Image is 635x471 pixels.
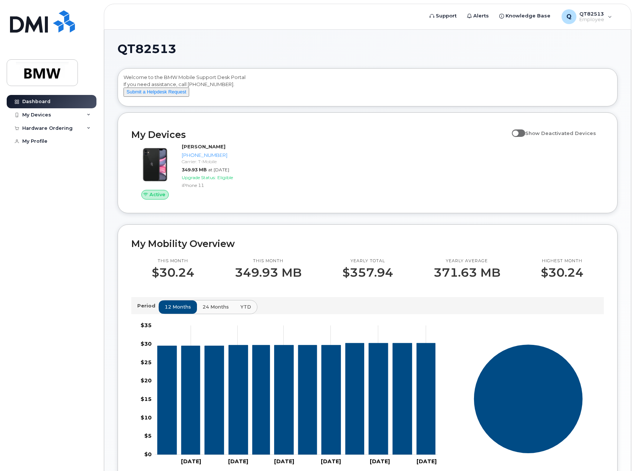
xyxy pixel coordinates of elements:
[152,266,194,279] p: $30.24
[417,458,437,465] tspan: [DATE]
[144,432,152,439] tspan: $5
[141,322,152,329] tspan: $35
[131,143,243,200] a: Active[PERSON_NAME][PHONE_NUMBER]Carrier: T-Mobile349.93 MBat [DATE]Upgrade Status:EligibleiPhone 11
[434,266,500,279] p: 371.63 MB
[157,343,435,455] g: 864-320-1521
[321,458,341,465] tspan: [DATE]
[240,303,251,310] span: YTD
[235,258,302,264] p: This month
[131,238,604,249] h2: My Mobility Overview
[141,359,152,365] tspan: $25
[182,144,226,149] strong: [PERSON_NAME]
[181,458,201,465] tspan: [DATE]
[141,414,152,421] tspan: $10
[182,182,240,188] div: iPhone 11
[434,258,500,264] p: Yearly average
[203,303,229,310] span: 24 months
[342,258,393,264] p: Yearly total
[124,89,189,95] a: Submit a Helpdesk Request
[370,458,390,465] tspan: [DATE]
[182,152,240,159] div: [PHONE_NUMBER]
[182,175,216,180] span: Upgrade Status:
[144,451,152,458] tspan: $0
[541,258,583,264] p: Highest month
[118,43,176,55] span: QT82513
[541,266,583,279] p: $30.24
[131,129,508,140] h2: My Devices
[149,191,165,198] span: Active
[512,126,518,132] input: Show Deactivated Devices
[274,458,294,465] tspan: [DATE]
[342,266,393,279] p: $357.94
[228,458,248,465] tspan: [DATE]
[217,175,233,180] span: Eligible
[141,396,152,402] tspan: $15
[124,74,612,103] div: Welcome to the BMW Mobile Support Desk Portal If you need assistance, call [PHONE_NUMBER].
[141,340,152,347] tspan: $30
[124,88,189,97] button: Submit a Helpdesk Request
[137,147,173,182] img: iPhone_11.jpg
[182,158,240,165] div: Carrier: T-Mobile
[137,302,158,309] p: Period
[525,130,596,136] span: Show Deactivated Devices
[474,344,583,454] g: Series
[141,377,152,384] tspan: $20
[182,167,207,172] span: 349.93 MB
[208,167,229,172] span: at [DATE]
[235,266,302,279] p: 349.93 MB
[152,258,194,264] p: This month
